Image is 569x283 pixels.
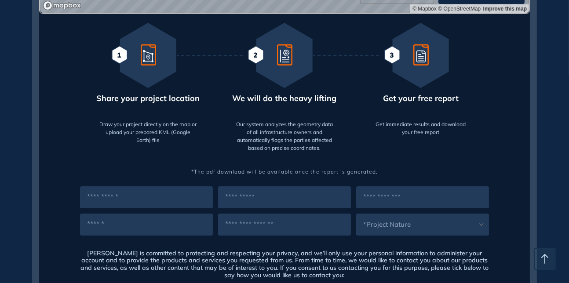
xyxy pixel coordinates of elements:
div: Share your project location [97,92,200,104]
div: *The pdf download will be available once the report is generated. [80,157,489,176]
div: We will do the heavy lifting [233,92,337,104]
span: 1 [117,50,122,60]
a: Mapbox [412,6,437,12]
a: Improve this map [483,6,527,12]
div: Draw your project directly on the map or upload your prepared KML (Google Earth) file [99,117,197,144]
span: 2 [254,50,258,60]
div: [PERSON_NAME] is committed to protecting and respecting your privacy, and we’ll only use your per... [80,250,489,283]
div: Our system analyzes the geometry data of all infrastructure owners and automatically flags the pa... [236,117,333,152]
div: Get your free report [383,92,459,104]
a: Mapbox logo [43,0,81,11]
a: OpenStreetMap [438,6,481,12]
span: 3 [390,50,394,60]
div: Get immediate results and download your free report [372,117,470,136]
